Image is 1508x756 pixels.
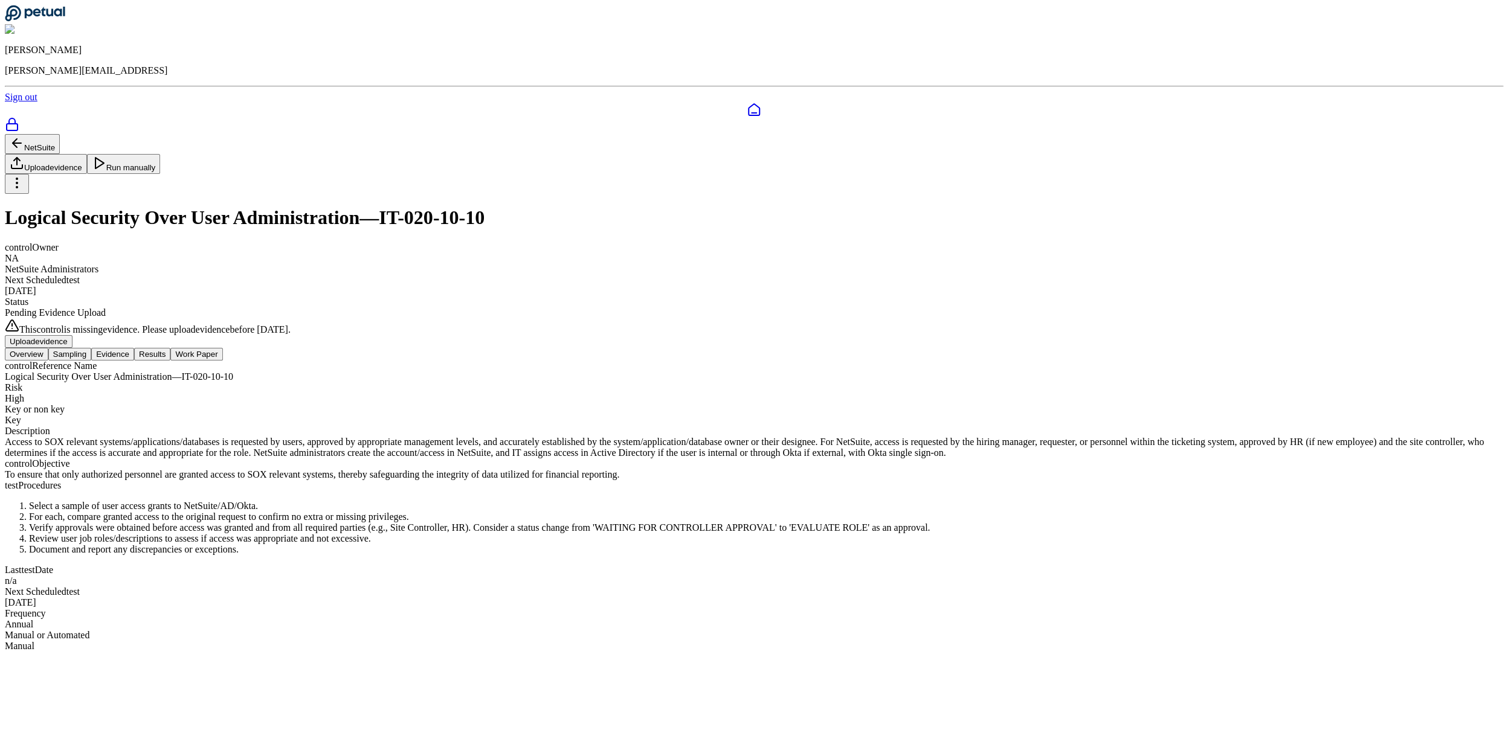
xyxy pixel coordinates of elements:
[5,348,1503,360] nav: Tabs
[5,619,1503,630] div: Annual
[5,360,1503,371] div: control Reference Name
[29,533,1503,544] li: Review user job roles/descriptions to assess if access was appropriate and not excessive.
[5,458,1503,469] div: control Objective
[5,264,98,274] span: NetSuite Administrators
[5,103,1503,117] a: Dashboard
[5,348,48,360] button: Overview
[170,348,222,360] button: Work Paper
[5,92,37,102] a: Sign out
[5,307,1503,318] div: Pending Evidence Upload
[5,117,1503,134] a: SOC
[5,65,1503,76] p: [PERSON_NAME][EMAIL_ADDRESS]
[5,469,1503,480] div: To ensure that only authorized personnel are granted access to SOX relevant systems, thereby safe...
[5,437,1503,458] div: Access to SOX relevant systems/applications/databases is requested by users, approved by appropri...
[5,286,1503,296] div: [DATE]
[48,348,92,360] button: Sampling
[5,630,1503,641] div: Manual or Automated
[134,348,170,360] button: Results
[5,415,1503,426] div: Key
[5,253,19,263] span: NA
[29,522,1503,533] li: Verify approvals were obtained before access was granted and from all required parties (e.g., Sit...
[5,575,1503,586] div: n/a
[5,207,1503,229] h1: Logical Security Over User Administration — IT-020-10-10
[5,275,1503,286] div: Next Scheduled test
[5,426,1503,437] div: Description
[5,565,1503,575] div: Last test Date
[5,296,1503,307] div: Status
[5,242,1503,253] div: control Owner
[87,154,161,174] button: Run manually
[5,393,1503,404] div: High
[5,641,1503,652] div: Manual
[29,511,1503,522] li: For each, compare granted access to the original request to confirm no extra or missing privileges.
[29,544,1503,555] li: Document and report any discrepancies or exceptions.
[5,335,72,348] button: Uploadevidence
[5,134,60,154] button: NetSuite
[5,371,1503,382] div: Logical Security Over User Administration — IT-020-10-10
[5,480,1503,491] div: test Procedures
[5,404,1503,415] div: Key or non key
[5,608,1503,619] div: Frequency
[5,154,87,174] button: Uploadevidence
[91,348,134,360] button: Evidence
[5,13,65,24] a: Go to Dashboard
[5,382,1503,393] div: Risk
[5,586,1503,597] div: Next Scheduled test
[5,597,1503,608] div: [DATE]
[5,45,1503,56] p: [PERSON_NAME]
[29,501,1503,511] li: Select a sample of user access grants to NetSuite/AD/Okta.
[19,324,291,335] span: This control is missing evidence . Please upload evidence before [DATE] .
[5,24,63,35] img: Eliot Walker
